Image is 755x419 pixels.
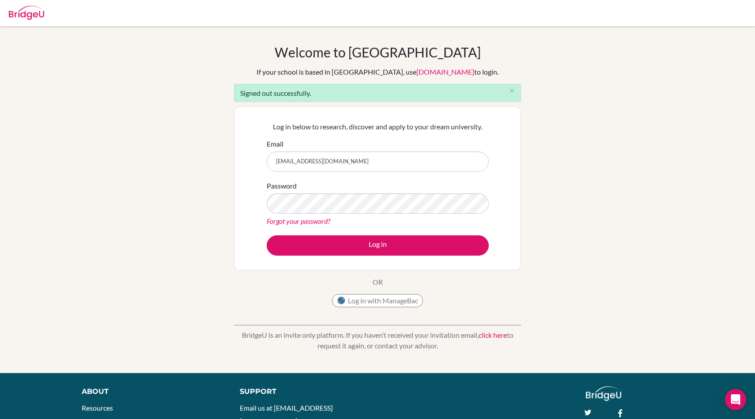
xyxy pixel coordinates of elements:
[82,404,113,412] a: Resources
[267,217,330,225] a: Forgot your password?
[503,84,521,98] button: Close
[82,386,220,397] div: About
[416,68,474,76] a: [DOMAIN_NAME]
[725,389,746,410] div: Open Intercom Messenger
[479,331,507,339] a: click here
[267,181,297,191] label: Password
[332,294,423,307] button: Log in with ManageBac
[240,386,368,397] div: Support
[257,67,498,77] div: If your school is based in [GEOGRAPHIC_DATA], use to login.
[586,386,622,401] img: logo_white@2x-f4f0deed5e89b7ecb1c2cc34c3e3d731f90f0f143d5ea2071677605dd97b5244.png
[275,44,481,60] h1: Welcome to [GEOGRAPHIC_DATA]
[267,139,283,149] label: Email
[234,84,521,102] div: Signed out successfully.
[267,235,489,256] button: Log in
[234,330,521,351] p: BridgeU is an invite only platform. If you haven’t received your invitation email, to request it ...
[509,87,515,94] i: close
[267,121,489,132] p: Log in below to research, discover and apply to your dream university.
[373,277,383,287] p: OR
[9,6,44,20] img: Bridge-U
